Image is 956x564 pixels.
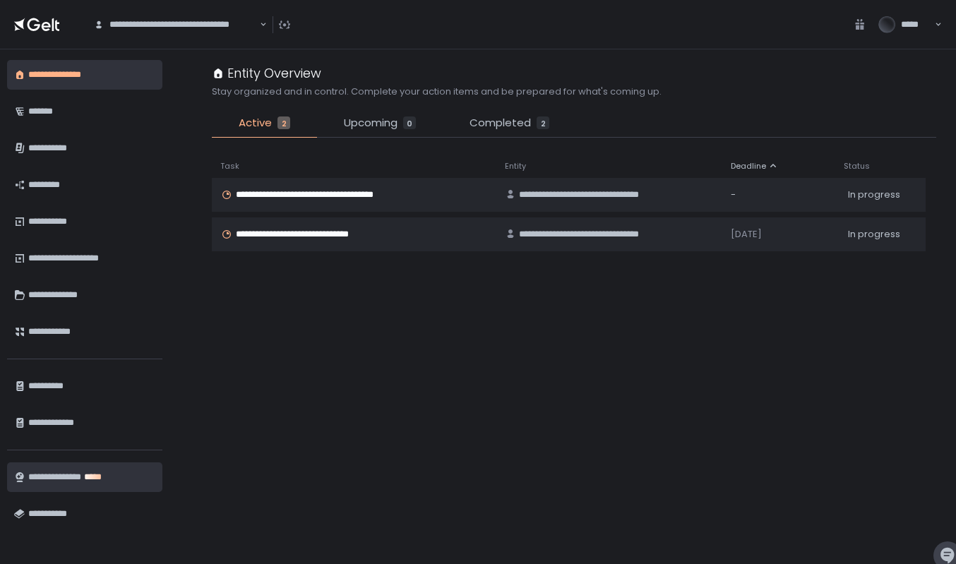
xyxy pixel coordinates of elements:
[731,228,762,241] span: [DATE]
[470,115,531,131] span: Completed
[848,188,900,201] span: In progress
[731,188,736,201] span: -
[239,115,272,131] span: Active
[848,228,900,241] span: In progress
[403,116,416,129] div: 0
[85,10,267,40] div: Search for option
[731,161,766,172] span: Deadline
[344,115,398,131] span: Upcoming
[844,161,870,172] span: Status
[220,161,239,172] span: Task
[277,116,290,129] div: 2
[505,161,526,172] span: Entity
[212,64,321,83] div: Entity Overview
[212,85,662,98] h2: Stay organized and in control. Complete your action items and be prepared for what's coming up.
[537,116,549,129] div: 2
